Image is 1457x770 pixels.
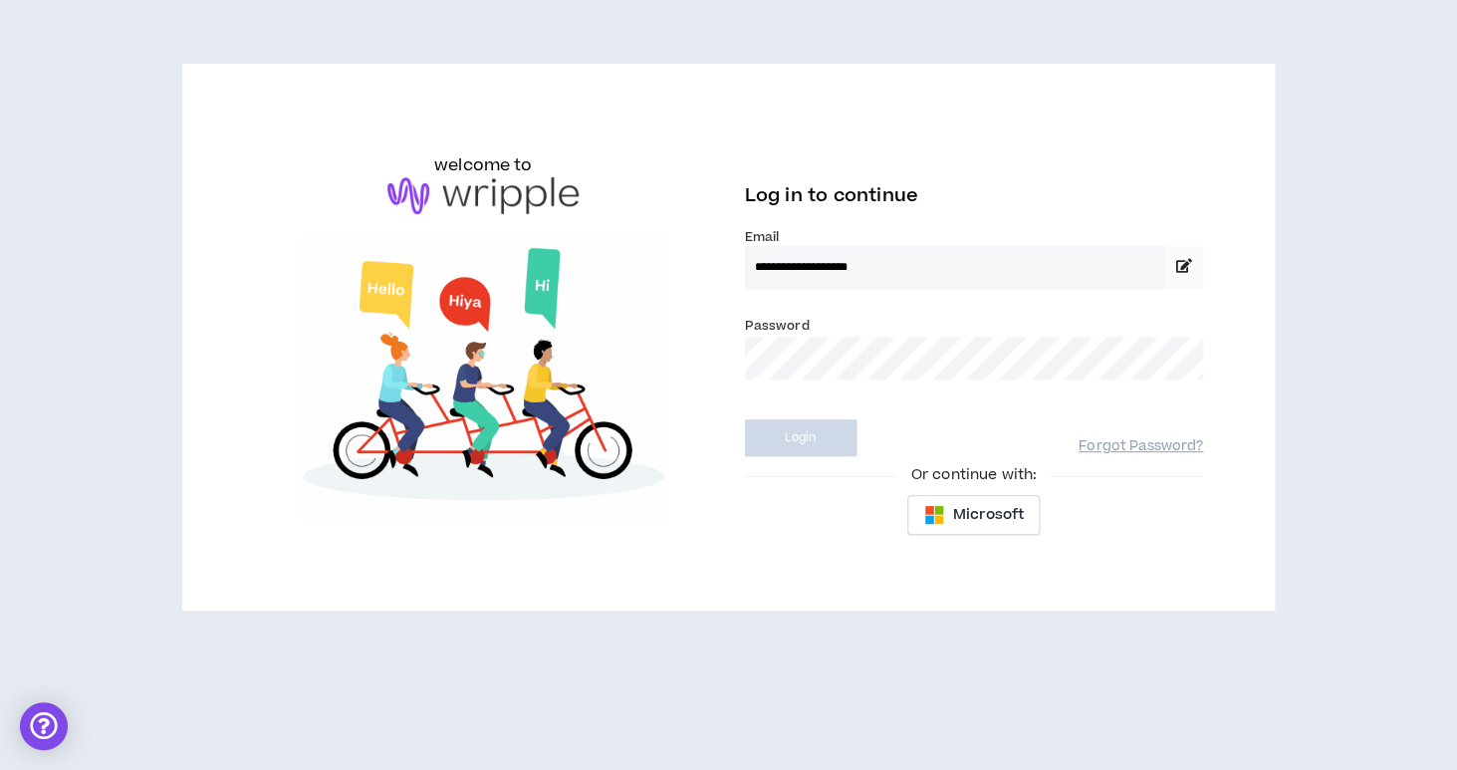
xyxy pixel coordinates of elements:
label: Email [745,228,1204,246]
button: Microsoft [907,495,1040,535]
div: Open Intercom Messenger [20,702,68,750]
label: Password [745,317,810,335]
button: Login [745,419,856,456]
span: Or continue with: [897,464,1051,486]
h6: welcome to [434,153,533,177]
img: logo-brand.png [387,177,579,215]
a: Forgot Password? [1079,437,1203,456]
span: Microsoft [952,504,1023,526]
span: Log in to continue [745,183,918,208]
img: Welcome to Wripple [254,234,713,522]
